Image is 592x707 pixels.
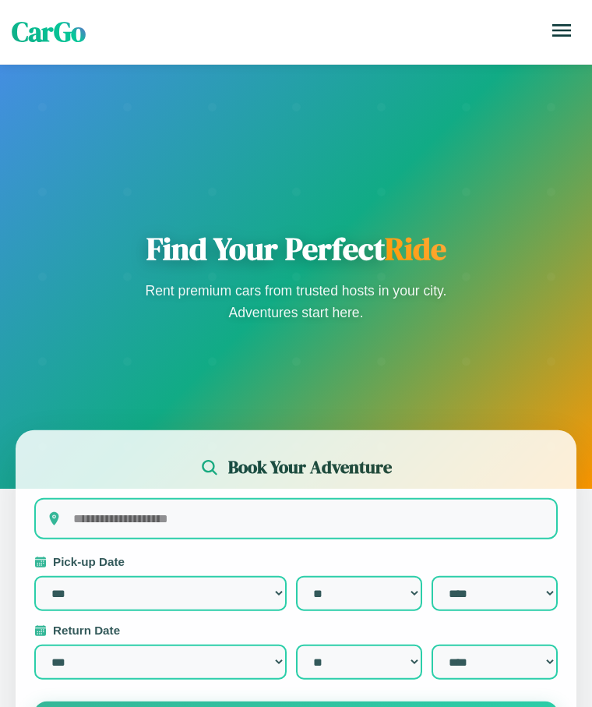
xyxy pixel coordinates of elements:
[140,280,452,323] p: Rent premium cars from trusted hosts in your city. Adventures start here.
[385,228,446,270] span: Ride
[34,551,558,564] label: Pick-up Date
[34,620,558,633] label: Return Date
[12,13,86,51] span: CarGo
[228,451,392,475] h2: Book Your Adventure
[140,230,452,267] h1: Find Your Perfect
